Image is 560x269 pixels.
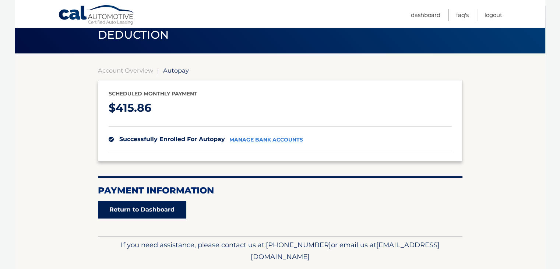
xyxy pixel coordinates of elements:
[98,67,153,74] a: Account Overview
[116,101,151,115] span: 415.86
[109,137,114,142] img: check.svg
[119,136,225,143] span: successfully enrolled for autopay
[98,201,186,219] a: Return to Dashboard
[157,67,159,74] span: |
[109,89,452,98] p: Scheduled monthly payment
[103,239,458,263] p: If you need assistance, please contact us at: or email us at
[58,5,135,26] a: Cal Automotive
[109,98,452,118] p: $
[411,9,440,21] a: Dashboard
[163,67,189,74] span: Autopay
[456,9,469,21] a: FAQ's
[485,9,502,21] a: Logout
[229,137,303,143] a: manage bank accounts
[266,241,331,249] span: [PHONE_NUMBER]
[98,17,427,42] span: Enroll in automatic recurring monthly payment deduction
[98,185,462,196] h2: Payment Information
